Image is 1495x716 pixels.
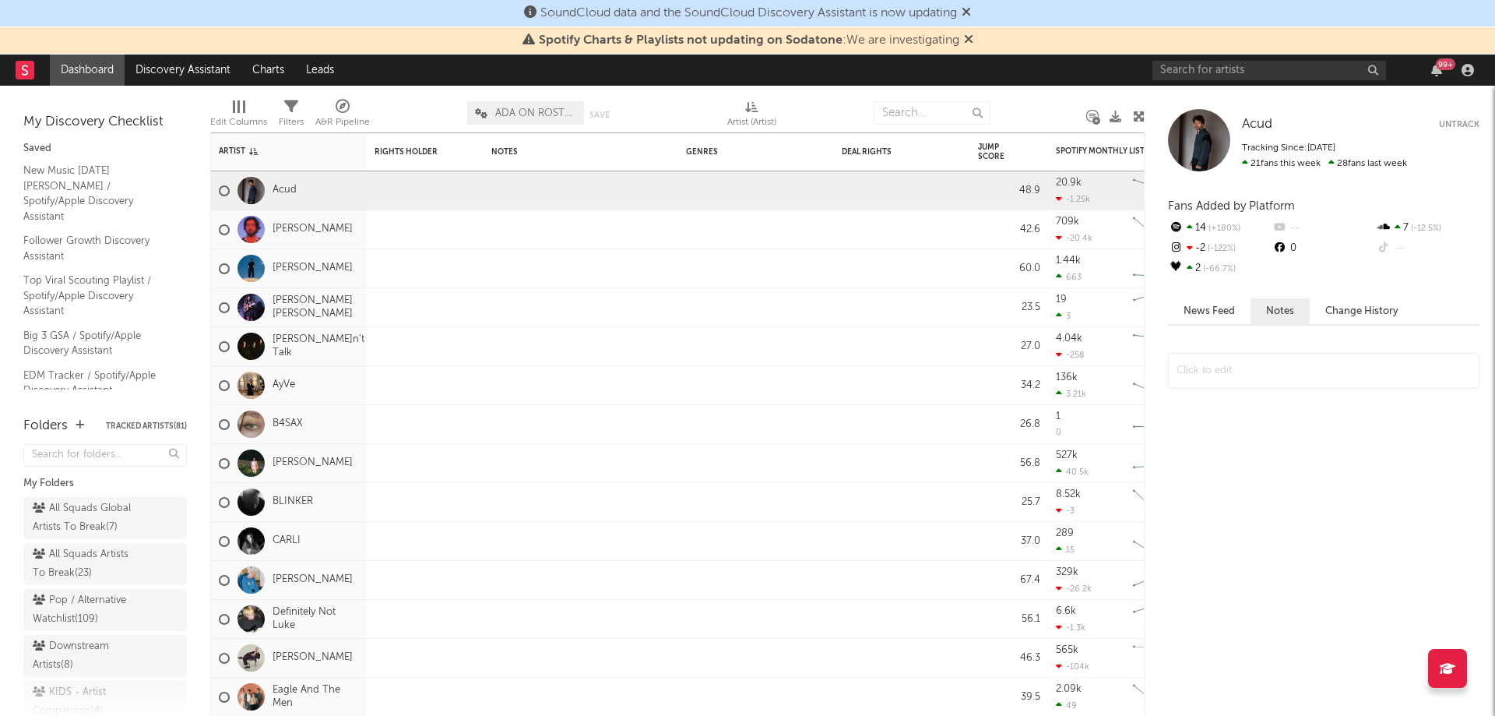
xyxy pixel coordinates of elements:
[23,367,171,399] a: EDM Tracker / Spotify/Apple Discovery Assistant
[978,259,1040,278] div: 60.0
[874,101,990,125] input: Search...
[273,534,301,548] a: CARLI
[1376,238,1479,259] div: --
[23,543,187,585] a: All Squads Artists To Break(23)
[1056,178,1082,188] div: 20.9k
[273,606,359,633] a: Definitely Not Luke
[1056,295,1067,305] div: 19
[978,298,1040,317] div: 23.5
[1056,217,1079,227] div: 709k
[1056,333,1082,344] div: 4.04k
[1431,64,1442,76] button: 99+
[1126,366,1196,405] svg: Chart title
[23,113,187,132] div: My Discovery Checklist
[978,337,1040,356] div: 27.0
[1056,506,1075,516] div: -3
[1168,259,1272,279] div: 2
[50,55,125,86] a: Dashboard
[1439,117,1479,132] button: Untrack
[23,139,187,158] div: Saved
[1168,218,1272,238] div: 14
[978,571,1040,590] div: 67.4
[1056,194,1090,204] div: -1.25k
[279,113,304,132] div: Filters
[1409,224,1441,233] span: -12.5 %
[842,147,923,157] div: Deal Rights
[33,499,142,537] div: All Squads Global Artists To Break ( 7 )
[1168,298,1251,324] button: News Feed
[1056,311,1071,321] div: 3
[23,232,171,264] a: Follower Growth Discovery Assistant
[1272,218,1375,238] div: --
[1056,467,1089,477] div: 40.5k
[273,223,353,236] a: [PERSON_NAME]
[1056,700,1077,711] div: 49
[978,454,1040,473] div: 56.8
[1126,288,1196,327] svg: Chart title
[273,573,353,587] a: [PERSON_NAME]
[1376,218,1479,238] div: 7
[33,637,142,675] div: Downstream Artists ( 8 )
[1126,600,1196,639] svg: Chart title
[1242,159,1407,168] span: 28 fans last week
[295,55,345,86] a: Leads
[1056,684,1082,694] div: 2.09k
[1242,117,1272,132] a: Acud
[273,651,353,665] a: [PERSON_NAME]
[1056,489,1081,499] div: 8.52k
[1201,265,1236,273] span: -66.7 %
[1056,528,1074,538] div: 289
[23,327,171,359] a: Big 3 GSA / Spotify/Apple Discovery Assistant
[727,113,776,132] div: Artist (Artist)
[1310,298,1414,324] button: Change History
[1126,444,1196,483] svg: Chart title
[1272,238,1375,259] div: 0
[1056,645,1078,655] div: 565k
[495,108,576,118] span: ADA ON ROSTER CE
[1126,483,1196,522] svg: Chart title
[727,93,776,139] div: Artist (Artist)
[1056,146,1173,156] div: Spotify Monthly Listeners
[273,295,359,321] a: [PERSON_NAME] [PERSON_NAME]
[23,497,187,539] a: All Squads Global Artists To Break(7)
[279,93,304,139] div: Filters
[210,93,267,139] div: Edit Columns
[491,147,647,157] div: Notes
[978,415,1040,434] div: 26.8
[1206,224,1240,233] span: +180 %
[978,143,1017,161] div: Jump Score
[1056,429,1061,437] div: 0
[1056,411,1061,421] div: 1
[1242,118,1272,131] span: Acud
[1251,298,1310,324] button: Notes
[106,422,187,430] button: Tracked Artists(81)
[273,418,303,431] a: B4SAX
[273,457,353,470] a: [PERSON_NAME]
[1168,238,1272,259] div: -2
[23,417,68,436] div: Folders
[1056,389,1086,399] div: 3.21k
[1056,661,1089,672] div: -104k
[1126,522,1196,561] svg: Chart title
[1056,450,1078,460] div: 527k
[23,589,187,631] a: Pop / Alternative Watchlist(109)
[964,34,973,47] span: Dismiss
[589,111,610,119] button: Save
[273,496,313,509] a: BLINKER
[33,545,142,583] div: All Squads Artists To Break ( 23 )
[1056,545,1075,555] div: 15
[978,493,1040,512] div: 25.7
[978,532,1040,551] div: 37.0
[1056,606,1076,616] div: 6.6k
[273,379,295,392] a: AyVe
[23,635,187,677] a: Downstream Artists(8)
[273,262,353,275] a: [PERSON_NAME]
[1205,245,1236,253] span: -122 %
[273,333,364,360] a: [PERSON_NAME]n't Talk
[23,474,187,493] div: My Folders
[1436,58,1455,70] div: 99 +
[273,184,297,197] a: Acud
[33,591,142,629] div: Pop / Alternative Watchlist ( 109 )
[1126,171,1196,210] svg: Chart title
[1056,272,1082,282] div: 663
